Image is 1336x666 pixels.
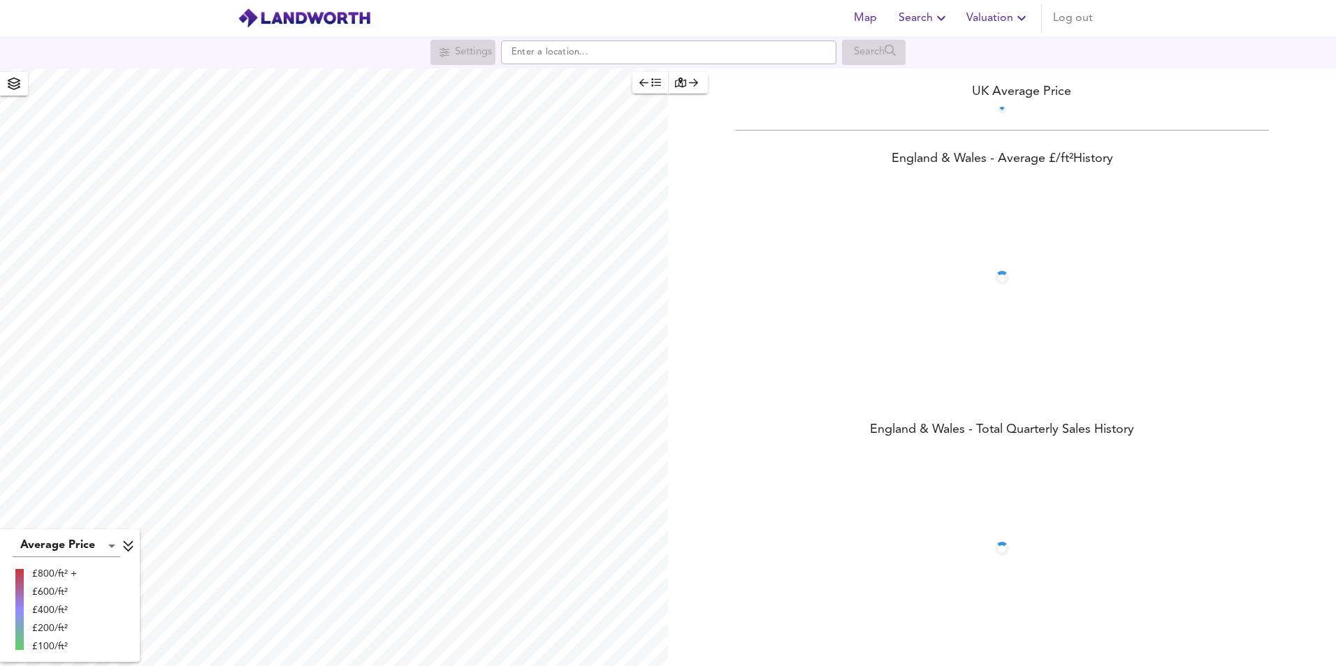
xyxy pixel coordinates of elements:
div: Search for a location first or explore the map [430,40,495,65]
div: England & Wales - Average £/ ft² History [668,150,1336,170]
input: Enter a location... [501,40,836,64]
div: Average Price [13,535,120,557]
span: Log out [1053,8,1093,28]
img: logo [238,8,371,29]
button: Log out [1047,4,1098,32]
span: Map [848,8,882,28]
button: Search [893,4,955,32]
div: Search for a location first or explore the map [842,40,906,65]
div: £100/ft² [32,639,77,653]
span: Valuation [966,8,1030,28]
div: £800/ft² + [32,567,77,581]
div: UK Average Price [668,82,1336,101]
div: £400/ft² [32,603,77,617]
button: Map [843,4,887,32]
button: Valuation [961,4,1036,32]
div: £600/ft² [32,585,77,599]
span: Search [899,8,950,28]
div: England & Wales - Total Quarterly Sales History [668,421,1336,441]
div: £200/ft² [32,621,77,635]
